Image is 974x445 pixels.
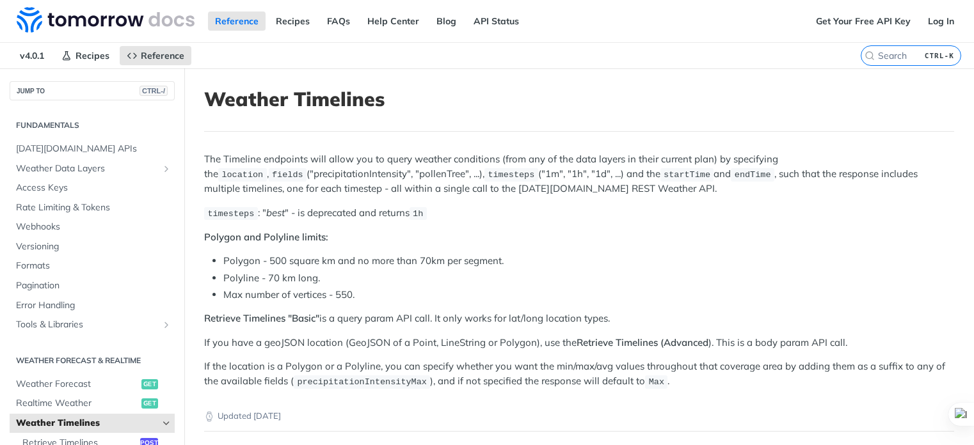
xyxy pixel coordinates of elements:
span: location [221,170,263,180]
span: timesteps [488,170,534,180]
a: Realtime Weatherget [10,394,175,413]
button: Show subpages for Tools & Libraries [161,320,172,330]
a: Formats [10,256,175,276]
span: timesteps [207,209,254,219]
span: Weather Forecast [16,378,138,391]
span: Pagination [16,279,172,292]
a: Recipes [269,12,317,31]
a: Reference [208,12,266,31]
span: fields [272,170,303,180]
p: The Timeline endpoints will allow you to query weather conditions (from any of the data layers in... [204,152,954,196]
span: Formats [16,260,172,272]
span: v4.0.1 [13,46,51,65]
a: Weather Data LayersShow subpages for Weather Data Layers [10,159,175,178]
a: Weather Forecastget [10,375,175,394]
li: Max number of vertices - 550. [223,288,954,302]
a: Tools & LibrariesShow subpages for Tools & Libraries [10,315,175,334]
span: get [141,379,158,389]
li: Polyline - 70 km long. [223,271,954,286]
span: Recipes [76,50,109,61]
h1: Weather Timelines [204,88,954,111]
span: precipitationIntensityMax [297,377,427,387]
span: 1h [413,209,423,219]
span: CTRL-/ [140,86,168,96]
p: Updated [DATE] [204,410,954,423]
p: If the location is a Polygon or a Polyline, you can specify whether you want the min/max/avg valu... [204,359,954,389]
strong: Retrieve Timelines "Basic" [204,312,319,324]
a: Error Handling [10,296,175,315]
strong: Retrieve Timelines (Advanced [577,336,708,348]
button: JUMP TOCTRL-/ [10,81,175,100]
button: Hide subpages for Weather Timelines [161,418,172,428]
span: Weather Timelines [16,417,158,430]
button: Show subpages for Weather Data Layers [161,164,172,174]
span: get [141,398,158,409]
span: Webhooks [16,221,172,233]
a: Versioning [10,237,175,256]
strong: Polygon and Polyline limits: [204,231,328,243]
a: Rate Limiting & Tokens [10,198,175,217]
span: Rate Limiting & Tokens [16,201,172,214]
a: API Status [467,12,526,31]
span: Reference [141,50,184,61]
p: is a query param API call. It only works for lat/long location types. [204,311,954,326]
p: If you have a geoJSON location (GeoJSON of a Point, LineString or Polygon), use the ). This is a ... [204,336,954,350]
a: Blog [429,12,463,31]
a: Log In [921,12,961,31]
a: Recipes [54,46,116,65]
span: Realtime Weather [16,397,138,410]
span: Versioning [16,240,172,253]
em: best [266,207,285,219]
a: Access Keys [10,178,175,198]
span: endTime [735,170,771,180]
img: Tomorrow.io Weather API Docs [17,7,195,33]
span: [DATE][DOMAIN_NAME] APIs [16,143,172,155]
span: Tools & Libraries [16,318,158,331]
a: [DATE][DOMAIN_NAME] APIs [10,139,175,159]
span: Max [649,377,664,387]
a: Webhooks [10,217,175,237]
a: Reference [120,46,191,65]
a: Pagination [10,276,175,295]
kbd: CTRL-K [922,49,957,62]
h2: Weather Forecast & realtime [10,355,175,366]
a: Weather TimelinesHide subpages for Weather Timelines [10,414,175,433]
p: : " " - is deprecated and returns [204,206,954,221]
span: Weather Data Layers [16,162,158,175]
span: Error Handling [16,299,172,312]
a: Get Your Free API Key [809,12,918,31]
span: Access Keys [16,182,172,194]
svg: Search [865,51,875,61]
span: startTime [664,170,710,180]
a: FAQs [320,12,357,31]
h2: Fundamentals [10,120,175,131]
li: Polygon - 500 square km and no more than 70km per segment. [223,254,954,269]
a: Help Center [360,12,426,31]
